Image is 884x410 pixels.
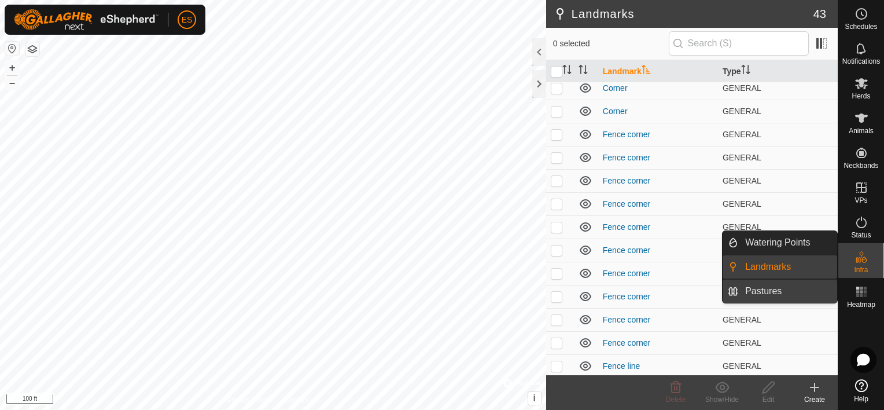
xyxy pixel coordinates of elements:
p-sorticon: Activate to sort [642,67,651,76]
span: GENERAL [723,83,761,93]
button: Reset Map [5,42,19,56]
a: Fence corner [603,153,650,162]
button: – [5,76,19,90]
img: Gallagher Logo [14,9,159,30]
a: Fence corner [603,176,650,185]
span: Delete [666,396,686,404]
p-sorticon: Activate to sort [741,67,750,76]
p-sorticon: Activate to sort [579,67,588,76]
span: GENERAL [723,107,761,116]
span: Watering Points [745,236,810,250]
span: Animals [849,127,874,134]
a: Contact Us [285,395,319,405]
a: Fence corner [603,315,650,324]
a: Watering Points [738,231,837,254]
span: GENERAL [723,361,761,371]
span: GENERAL [723,315,761,324]
a: Corner [603,107,628,116]
h2: Landmarks [553,7,813,21]
button: i [528,392,541,405]
button: Map Layers [25,42,39,56]
a: Fence corner [603,338,650,347]
span: Infra [854,266,868,273]
a: Fence corner [603,246,650,255]
div: Create [791,394,838,405]
span: GENERAL [723,153,761,162]
th: Landmark [598,60,718,83]
span: Status [851,232,871,239]
span: Neckbands [844,162,878,169]
a: Fence line [603,361,640,371]
span: Herds [852,93,870,100]
a: Corner [603,83,628,93]
a: Fence corner [603,199,650,208]
div: Edit [745,394,791,405]
span: Help [854,396,868,402]
div: Show/Hide [699,394,745,405]
span: VPs [854,197,867,204]
a: Landmarks [738,255,837,279]
span: Schedules [845,23,877,30]
th: Type [718,60,838,83]
p-sorticon: Activate to sort [562,67,572,76]
span: i [533,393,536,403]
a: Fence corner [603,292,650,301]
input: Search (S) [669,31,809,56]
a: Help [838,375,884,407]
span: GENERAL [723,130,761,139]
span: Landmarks [745,260,791,274]
a: Fence corner [603,130,650,139]
li: Pastures [723,280,837,303]
span: Heatmap [847,301,875,308]
li: Landmarks [723,255,837,279]
a: Fence corner [603,269,650,278]
a: Fence corner [603,222,650,232]
span: GENERAL [723,338,761,347]
span: Notifications [842,58,880,65]
span: GENERAL [723,199,761,208]
span: 43 [813,5,826,23]
span: GENERAL [723,222,761,232]
span: GENERAL [723,176,761,185]
span: 0 selected [553,38,669,50]
a: Privacy Policy [227,395,271,405]
span: Pastures [745,284,782,298]
a: Pastures [738,280,837,303]
button: + [5,61,19,75]
span: ES [182,14,193,26]
li: Watering Points [723,231,837,254]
